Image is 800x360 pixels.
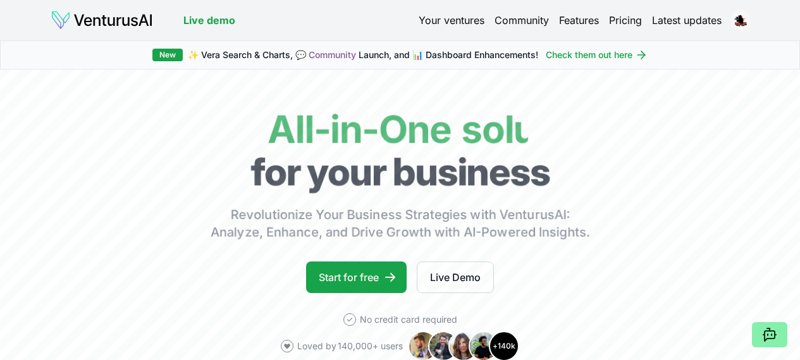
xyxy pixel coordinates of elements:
[309,49,356,60] a: Community
[417,261,494,293] a: Live Demo
[730,10,751,30] img: ACg8ocKEhouuiDkNJI7FwpYCnR3ZXdcs6bljEKqcf1lbKN1kW0JrNTrl=s96-c
[495,13,549,28] a: Community
[546,49,648,61] a: Check them out here
[419,13,484,28] a: Your ventures
[51,10,153,30] img: logo
[183,13,235,28] a: Live demo
[188,49,538,61] span: ✨ Vera Search & Charts, 💬 Launch, and 📊 Dashboard Enhancements!
[559,13,599,28] a: Features
[609,13,642,28] a: Pricing
[306,261,407,293] a: Start for free
[652,13,722,28] a: Latest updates
[152,49,183,61] div: New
